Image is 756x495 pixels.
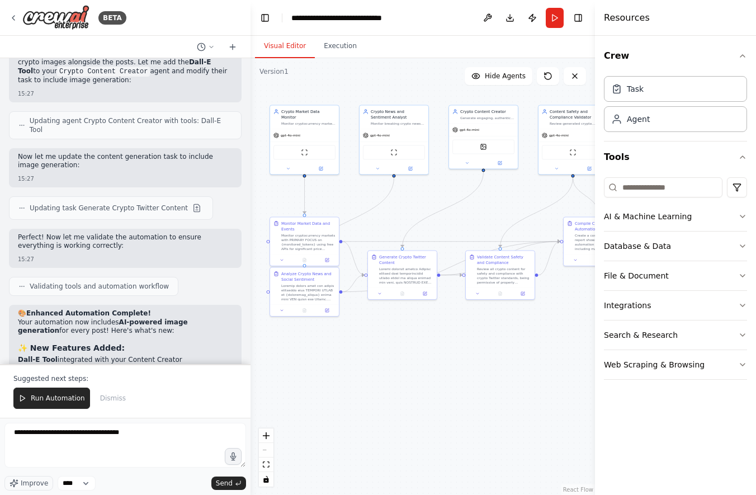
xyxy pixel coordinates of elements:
[391,149,398,156] img: ScrapeWebsiteTool
[259,472,273,487] button: toggle interactivity
[379,254,433,266] div: Generate Crypto Twitter Content
[563,217,633,267] div: Compile Complete Automation ReportCreate a comprehensive final report showing the complete automa...
[367,251,437,300] div: Generate Crypto Twitter ContentLoremi dolorsit ametco Adipisc elitsed doei temporincidid utlabo e...
[98,11,126,25] div: BETA
[448,105,518,169] div: Crypto Content CreatorGenerate engaging, authentic X (Twitter) content based on market events and...
[604,72,747,141] div: Crew
[18,50,233,85] p: Perfect! I'll enhance your automation to generate engaging crypto images alongside the posts. Let...
[488,290,512,297] button: No output available
[259,428,273,487] div: React Flow controls
[480,144,487,150] img: DallETool
[18,356,58,364] strong: Dall-E Tool
[604,40,747,72] button: Crew
[31,394,85,403] span: Run Automation
[395,166,427,172] button: Open in side panel
[13,374,237,383] p: Suggested next steps:
[343,239,560,244] g: Edge from 9d288a6e-e5ec-425d-a10c-d24c63b7c1ba to 876892d3-19ea-4055-b936-bfd9b2d2ee1a
[484,160,516,167] button: Open in side panel
[604,320,747,350] button: Search & Research
[627,83,644,95] div: Task
[270,267,339,317] div: Analyze Crypto News and Social SentimentLoremip dolors amet con adipis elitseddo eius TEMPORI UTL...
[465,67,532,85] button: Hide Agents
[575,233,629,251] div: Create a comprehensive final report showing the complete automation pipeline results including ma...
[259,67,289,76] div: Version 1
[604,261,747,290] button: File & Document
[281,121,336,126] div: Monitor cryptocurrency markets specifically for {monitored_tokens}, tracking their price movement...
[30,116,232,134] span: Updating agent Crypto Content Creator with tools: Dall-E Tool
[415,290,434,297] button: Open in side panel
[604,11,650,25] h4: Resources
[318,307,337,314] button: Open in side panel
[281,284,336,301] div: Loremip dolors amet con adipis elitseddo eius TEMPORI UTLAB et {doloremag_aliqua} enima mini VEN ...
[498,178,576,248] g: Edge from 9724e738-522d-4dc3-9f29-a1f0c59add67 to 2e8e3c1b-6c55-4944-837a-50980d09e4b3
[485,72,526,81] span: Hide Agents
[281,233,336,251] div: Monitor cryptocurrency markets with PRIMARY FOCUS on {monitored_tokens} using free APIs for signi...
[270,217,339,267] div: Monitor Market Data and EventsMonitor cryptocurrency markets with PRIMARY FOCUS on {monitored_tok...
[225,448,242,465] button: Click to speak your automation idea
[604,211,692,222] div: AI & Machine Learning
[477,254,531,266] div: Validate Content Safety and Compliance
[18,233,233,251] p: Perfect! Now let me validate the automation to ensure everything is working correctly:
[371,121,425,126] div: Monitor breaking crypto news from major publications with special focus on {monitored_tokens}, an...
[57,67,150,77] code: Crypto Content Creator
[259,428,273,443] button: zoom in
[390,290,414,297] button: No output available
[441,272,462,278] g: Edge from bb61387e-2e2a-4595-924c-456c8eba6eca to 2e8e3c1b-6c55-4944-837a-50980d09e4b3
[302,172,308,214] g: Edge from dab568d9-d373-45f4-b757-fa06963608ce to 9d288a6e-e5ec-425d-a10c-d24c63b7c1ba
[18,255,233,263] div: 15:27
[292,307,316,314] button: No output available
[538,239,560,278] g: Edge from 2e8e3c1b-6c55-4944-837a-50980d09e4b3 to 876892d3-19ea-4055-b936-bfd9b2d2ee1a
[30,282,169,291] span: Validating tools and automation workflow
[460,116,514,120] div: Generate engaging, authentic X (Twitter) content based on market events and news, using crypto-na...
[291,12,415,23] nav: breadcrumb
[211,477,246,490] button: Send
[302,178,397,265] g: Edge from e293f25e-6fcb-4812-aff5-602188917322 to 84c3e141-e42d-4d8b-8a3a-0ca238d62df3
[26,309,151,317] strong: Enhanced Automation Complete!
[586,257,609,263] button: No output available
[550,109,604,120] div: Content Safety and Compliance Validator
[281,221,336,232] div: Monitor Market Data and Events
[570,10,586,26] button: Hide right sidebar
[604,270,669,281] div: File & Document
[255,35,315,58] button: Visual Editor
[400,172,486,248] g: Edge from 7709a778-900b-4724-b7dd-e804d8af6b8e to bb61387e-2e2a-4595-924c-456c8eba6eca
[292,257,316,263] button: No output available
[315,35,366,58] button: Execution
[460,128,479,132] span: gpt-4o-mini
[18,343,125,352] strong: ✨ New Features Added:
[18,153,233,170] p: Now let me update the content generation task to include image generation:
[30,204,188,213] span: Updating task Generate Crypto Twitter Content
[627,114,650,125] div: Agent
[305,166,337,172] button: Open in side panel
[18,309,233,318] h2: 🎨
[270,105,339,175] div: Crypto Market Data MonitorMonitor cryptocurrency markets specifically for {monitored_tokens}, tra...
[18,175,233,183] div: 15:27
[604,359,705,370] div: Web Scraping & Browsing
[604,329,678,341] div: Search & Research
[21,479,48,488] span: Improve
[379,267,433,285] div: Loremi dolorsit ametco Adipisc elitsed doei temporincidid utlabo etdol ma aliqua enimad min veni,...
[538,105,608,175] div: Content Safety and Compliance ValidatorReview generated crypto content for accuracy, safety, and ...
[513,290,532,297] button: Open in side panel
[441,239,560,278] g: Edge from bb61387e-2e2a-4595-924c-456c8eba6eca to 876892d3-19ea-4055-b936-bfd9b2d2ee1a
[281,271,336,282] div: Analyze Crypto News and Social Sentiment
[18,318,188,335] strong: AI-powered image generation
[343,239,365,278] g: Edge from 9d288a6e-e5ec-425d-a10c-d24c63b7c1ba to bb61387e-2e2a-4595-924c-456c8eba6eca
[13,388,90,409] button: Run Automation
[604,142,747,173] button: Tools
[318,257,337,263] button: Open in side panel
[18,58,211,75] strong: Dall-E Tool
[604,202,747,231] button: AI & Machine Learning
[257,10,273,26] button: Hide left sidebar
[604,232,747,261] button: Database & Data
[216,479,233,488] span: Send
[22,5,89,30] img: Logo
[94,388,131,409] button: Dismiss
[259,458,273,472] button: fit view
[570,178,601,214] g: Edge from 9724e738-522d-4dc3-9f29-a1f0c59add67 to 876892d3-19ea-4055-b936-bfd9b2d2ee1a
[343,239,560,295] g: Edge from 84c3e141-e42d-4d8b-8a3a-0ca238d62df3 to 876892d3-19ea-4055-b936-bfd9b2d2ee1a
[550,121,604,126] div: Review generated crypto content for accuracy, safety, and compliance while understanding crypto T...
[281,109,336,120] div: Crypto Market Data Monitor
[570,149,577,156] img: ScrapeWebsiteTool
[549,133,569,138] span: gpt-4o-mini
